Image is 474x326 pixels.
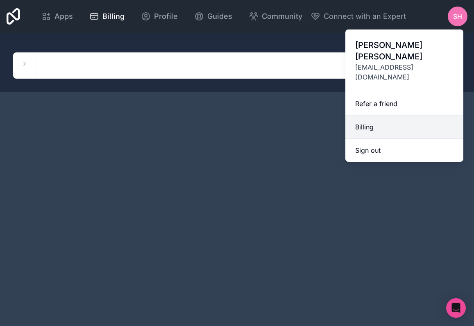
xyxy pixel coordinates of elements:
[35,7,79,25] a: Apps
[345,115,463,139] a: Billing
[345,139,463,162] button: Sign out
[188,7,239,25] a: Guides
[311,11,406,22] button: Connect with an Expert
[324,11,406,22] span: Connect with an Expert
[345,92,463,115] a: Refer a friend
[207,11,232,22] span: Guides
[453,11,462,21] span: SH
[262,11,302,22] span: Community
[154,11,178,22] span: Profile
[134,7,184,25] a: Profile
[355,62,454,82] span: [EMAIL_ADDRESS][DOMAIN_NAME]
[54,11,73,22] span: Apps
[355,39,454,62] span: [PERSON_NAME] [PERSON_NAME]
[83,7,131,25] a: Billing
[242,7,309,25] a: Community
[102,11,125,22] span: Billing
[446,298,466,318] div: Open Intercom Messenger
